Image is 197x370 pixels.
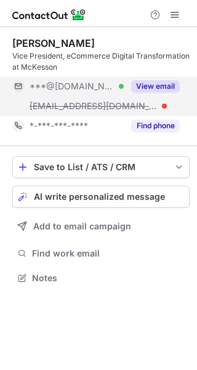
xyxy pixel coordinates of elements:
[30,101,158,112] span: [EMAIL_ADDRESS][DOMAIN_NAME]
[12,51,190,73] div: Vice President, eCommerce Digital Transformation at McKesson
[34,192,165,202] span: AI write personalized message
[33,221,131,231] span: Add to email campaign
[12,269,190,287] button: Notes
[32,248,185,259] span: Find work email
[32,273,185,284] span: Notes
[12,245,190,262] button: Find work email
[30,81,115,92] span: ***@[DOMAIN_NAME]
[34,162,168,172] div: Save to List / ATS / CRM
[131,80,180,92] button: Reveal Button
[131,120,180,132] button: Reveal Button
[12,37,95,49] div: [PERSON_NAME]
[12,215,190,237] button: Add to email campaign
[12,186,190,208] button: AI write personalized message
[12,7,86,22] img: ContactOut v5.3.10
[12,156,190,178] button: save-profile-one-click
